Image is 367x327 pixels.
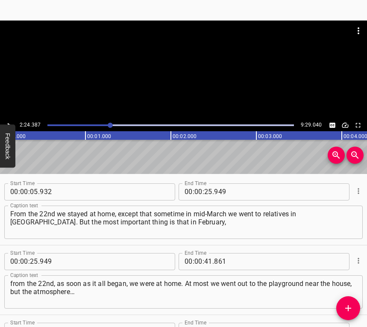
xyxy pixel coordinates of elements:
[301,122,322,128] span: 9:29.040
[353,255,364,266] button: Cue Options
[352,120,364,131] button: Toggle fullscreen
[258,133,282,139] text: 00:03.000
[204,253,212,270] input: 41
[28,183,30,200] span: :
[203,183,204,200] span: :
[30,253,38,270] input: 25
[346,147,364,164] button: Zoom Out
[327,120,338,131] button: Toggle captions
[214,253,292,270] input: 861
[203,253,204,270] span: :
[185,183,193,200] input: 00
[173,133,197,139] text: 00:02.000
[47,124,294,126] div: Play progress
[193,183,194,200] span: :
[353,250,363,272] div: Cue Options
[18,183,20,200] span: :
[214,183,292,200] input: 949
[28,253,30,270] span: :
[18,253,20,270] span: :
[3,120,15,131] button: Play/Pause
[194,253,203,270] input: 00
[353,180,363,202] div: Cue Options
[193,253,194,270] span: :
[38,253,40,270] span: .
[194,183,203,200] input: 00
[327,120,338,131] div: Hide/Show Captions
[10,280,357,304] textarea: from the 22nd, as soon as it all began, we were at home. At most we went out to the playground ne...
[212,183,214,200] span: .
[352,120,364,131] div: Toggle Full Screen
[10,253,18,270] input: 00
[340,120,351,131] button: Change Playback Speed
[212,253,214,270] span: .
[20,253,28,270] input: 00
[10,183,18,200] input: 00
[38,183,40,200] span: .
[10,210,357,234] textarea: From the 22nd we stayed at home, except that sometime in mid-March we went to relatives in [GEOGR...
[40,183,118,200] input: 932
[353,186,364,197] button: Cue Options
[40,253,118,270] input: 949
[328,147,345,164] button: Zoom In
[185,253,193,270] input: 00
[336,296,360,320] button: Add Cue
[87,133,111,139] text: 00:01.000
[204,183,212,200] input: 25
[20,183,28,200] input: 00
[30,183,38,200] input: 05
[20,122,41,128] span: 2:24.387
